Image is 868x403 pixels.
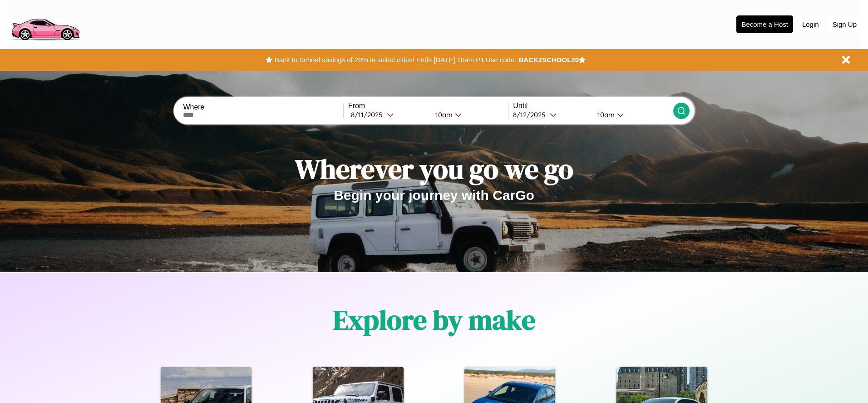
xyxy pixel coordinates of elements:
div: 10am [593,110,617,119]
img: logo [7,5,84,43]
button: Become a Host [736,15,793,33]
b: BACK2SCHOOL20 [518,56,579,64]
div: 8 / 11 / 2025 [351,110,387,119]
label: Where [183,103,343,111]
button: Sign Up [828,16,861,33]
div: 10am [431,110,455,119]
button: 8/11/2025 [348,110,428,119]
h1: Explore by make [333,301,535,338]
div: 8 / 12 / 2025 [513,110,550,119]
label: Until [513,102,673,110]
button: 10am [590,110,673,119]
button: Back to School savings of 20% in select cities! Ends [DATE] 10am PT.Use code: [272,54,518,66]
button: Login [798,16,824,33]
label: From [348,102,508,110]
button: 10am [428,110,508,119]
